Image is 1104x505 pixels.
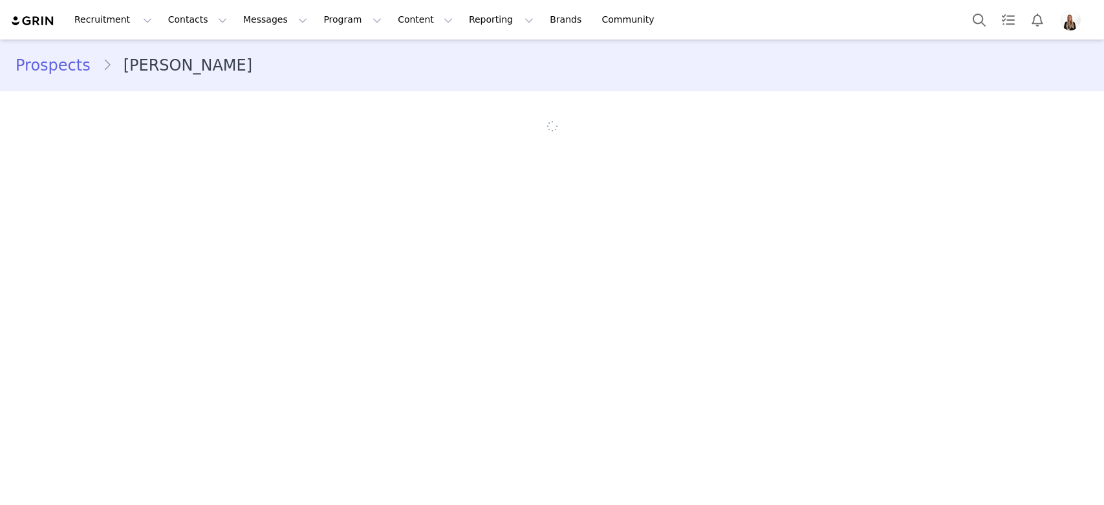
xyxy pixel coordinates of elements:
[16,54,102,77] a: Prospects
[1023,5,1052,34] button: Notifications
[965,5,993,34] button: Search
[10,15,56,27] img: grin logo
[67,5,160,34] button: Recruitment
[235,5,315,34] button: Messages
[1060,10,1081,30] img: c3b8f700-b784-4e7c-bb9b-abdfdf36c8a3.jpg
[461,5,541,34] button: Reporting
[542,5,593,34] a: Brands
[994,5,1023,34] a: Tasks
[594,5,668,34] a: Community
[316,5,389,34] button: Program
[160,5,235,34] button: Contacts
[1052,10,1094,30] button: Profile
[390,5,460,34] button: Content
